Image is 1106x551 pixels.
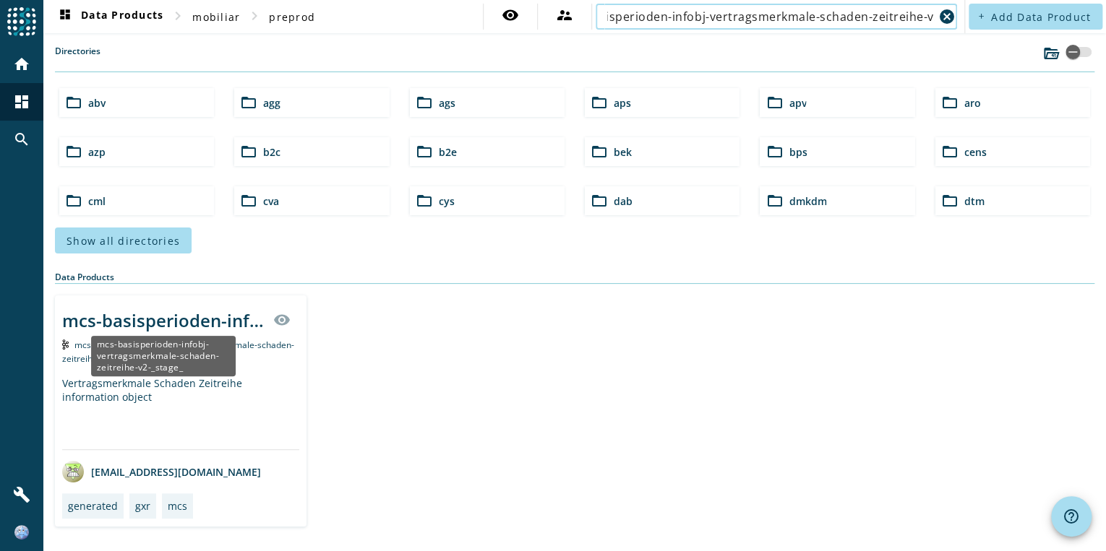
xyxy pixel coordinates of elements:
mat-icon: folder_open [591,192,608,209]
img: Kafka Topic: mcs-basisperioden-infobj-vertragsmerkmale-schaden-zeitreihe-v2-preprod [62,339,69,350]
button: preprod [263,4,321,30]
mat-icon: add [977,12,985,20]
label: Directories [55,45,100,71]
mat-icon: folder_open [65,192,82,209]
button: Show all directories [55,227,192,253]
mat-icon: folder_open [240,143,257,160]
mat-icon: folder_open [591,94,608,111]
span: mobiliar [192,10,240,24]
mat-icon: visibility [502,6,519,24]
span: Data Products [56,8,163,25]
div: generated [68,499,118,513]
span: Show all directories [67,234,180,248]
span: dab [614,194,633,208]
mat-icon: folder_open [65,143,82,160]
span: dtm [964,194,985,208]
mat-icon: folder_open [766,192,783,209]
button: Clear [937,6,957,27]
span: b2e [439,145,457,159]
span: aps [614,96,631,110]
mat-icon: folder_open [941,192,959,209]
input: Search (% or * for wildcards) [607,8,934,25]
img: avatar [62,461,84,482]
mat-icon: chevron_right [169,7,187,25]
span: Add Data Product [991,10,1091,24]
mat-icon: folder_open [416,192,433,209]
span: ags [439,96,455,110]
button: Add Data Product [969,4,1102,30]
span: b2c [263,145,280,159]
mat-icon: folder_open [416,94,433,111]
span: preprod [269,10,315,24]
mat-icon: home [13,56,30,73]
div: gxr [135,499,150,513]
img: spoud-logo.svg [7,7,36,36]
div: mcs-basisperioden-infobj-vertragsmerkmale-schaden-zeitreihe-v2-_stage_ [91,336,236,376]
span: apv [789,96,806,110]
mat-icon: folder_open [65,94,82,111]
mat-icon: folder_open [941,143,959,160]
mat-icon: cancel [938,8,956,25]
div: mcs-basisperioden-infobj-vertragsmerkmale-schaden-zeitreihe-v2-_stage_ [62,308,265,332]
mat-icon: folder_open [591,143,608,160]
span: cml [88,194,106,208]
mat-icon: supervisor_account [556,6,573,24]
mat-icon: help_outline [1063,508,1080,525]
mat-icon: folder_open [766,143,783,160]
mat-icon: folder_open [240,192,257,209]
mat-icon: folder_open [416,143,433,160]
span: bps [789,145,807,159]
img: 0508b00324e4538be1cff3a3624debf0 [14,525,29,539]
span: agg [263,96,280,110]
mat-icon: chevron_right [246,7,263,25]
span: cys [439,194,455,208]
mat-icon: folder_open [766,94,783,111]
div: mcs [168,499,187,513]
div: Vertragsmerkmale Schaden Zeitreihe information object [62,376,299,449]
div: Data Products [55,271,1094,284]
span: abv [88,96,106,110]
span: bek [614,145,632,159]
span: dmkdm [789,194,826,208]
mat-icon: search [13,131,30,148]
mat-icon: folder_open [240,94,257,111]
span: cens [964,145,987,159]
span: Kafka Topic: mcs-basisperioden-infobj-vertragsmerkmale-schaden-zeitreihe-v2-preprod [62,339,294,365]
div: [EMAIL_ADDRESS][DOMAIN_NAME] [62,461,261,482]
span: aro [964,96,981,110]
mat-icon: dashboard [13,93,30,110]
button: mobiliar [187,4,246,30]
span: cva [263,194,279,208]
button: Data Products [51,4,169,30]
mat-icon: visibility [273,311,291,329]
mat-icon: build [13,486,30,503]
span: azp [88,145,106,159]
mat-icon: dashboard [56,8,74,25]
mat-icon: folder_open [941,94,959,111]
